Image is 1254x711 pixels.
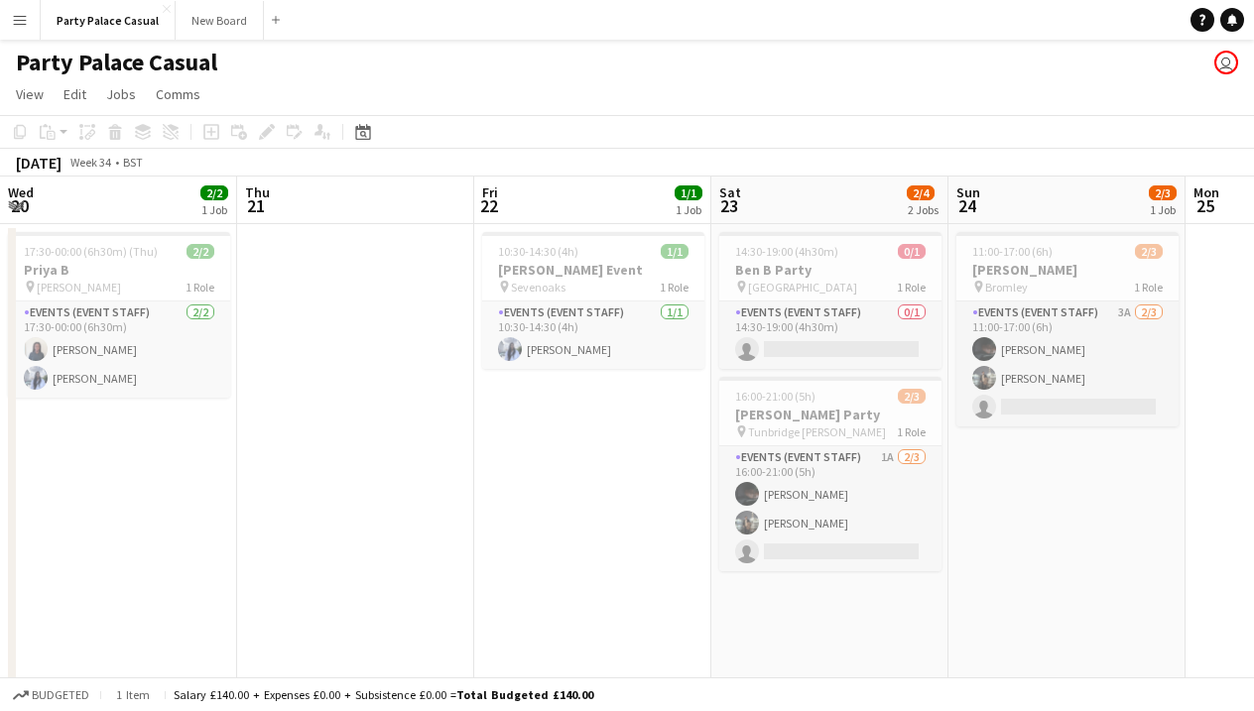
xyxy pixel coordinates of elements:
[109,687,157,702] span: 1 item
[956,301,1179,426] app-card-role: Events (Event Staff)3A2/311:00-17:00 (6h)[PERSON_NAME][PERSON_NAME]
[735,244,838,259] span: 14:30-19:00 (4h30m)
[482,232,704,369] app-job-card: 10:30-14:30 (4h)1/1[PERSON_NAME] Event Sevenoaks1 RoleEvents (Event Staff)1/110:30-14:30 (4h)[PER...
[719,446,941,571] app-card-role: Events (Event Staff)1A2/316:00-21:00 (5h)[PERSON_NAME][PERSON_NAME]
[5,194,34,217] span: 20
[661,244,689,259] span: 1/1
[482,183,498,201] span: Fri
[719,406,941,423] h3: [PERSON_NAME] Party
[719,232,941,369] app-job-card: 14:30-19:00 (4h30m)0/1Ben B Party [GEOGRAPHIC_DATA]1 RoleEvents (Event Staff)0/114:30-19:00 (4h30m)
[201,202,227,217] div: 1 Job
[24,244,158,259] span: 17:30-00:00 (6h30m) (Thu)
[482,261,704,279] h3: [PERSON_NAME] Event
[156,85,200,103] span: Comms
[748,280,857,295] span: [GEOGRAPHIC_DATA]
[511,280,565,295] span: Sevenoaks
[719,377,941,571] app-job-card: 16:00-21:00 (5h)2/3[PERSON_NAME] Party Tunbridge [PERSON_NAME]1 RoleEvents (Event Staff)1A2/316:0...
[985,280,1028,295] span: Bromley
[660,280,689,295] span: 1 Role
[98,81,144,107] a: Jobs
[8,261,230,279] h3: Priya B
[898,244,926,259] span: 0/1
[972,244,1053,259] span: 11:00-17:00 (6h)
[675,185,702,200] span: 1/1
[953,194,980,217] span: 24
[37,280,121,295] span: [PERSON_NAME]
[10,684,92,706] button: Budgeted
[148,81,208,107] a: Comms
[186,280,214,295] span: 1 Role
[898,389,926,404] span: 2/3
[8,301,230,398] app-card-role: Events (Event Staff)2/217:30-00:00 (6h30m)[PERSON_NAME][PERSON_NAME]
[908,202,939,217] div: 2 Jobs
[716,194,741,217] span: 23
[719,183,741,201] span: Sat
[1191,194,1219,217] span: 25
[676,202,701,217] div: 1 Job
[174,687,593,702] div: Salary £140.00 + Expenses £0.00 + Subsistence £0.00 =
[8,183,34,201] span: Wed
[719,261,941,279] h3: Ben B Party
[907,185,935,200] span: 2/4
[41,1,176,40] button: Party Palace Casual
[106,85,136,103] span: Jobs
[187,244,214,259] span: 2/2
[63,85,86,103] span: Edit
[16,48,217,77] h1: Party Palace Casual
[245,183,270,201] span: Thu
[956,183,980,201] span: Sun
[897,424,926,439] span: 1 Role
[200,185,228,200] span: 2/2
[1149,185,1177,200] span: 2/3
[56,81,94,107] a: Edit
[956,232,1179,426] app-job-card: 11:00-17:00 (6h)2/3[PERSON_NAME] Bromley1 RoleEvents (Event Staff)3A2/311:00-17:00 (6h)[PERSON_NA...
[123,155,143,170] div: BST
[1214,51,1238,74] app-user-avatar: Nicole Nkansah
[65,155,115,170] span: Week 34
[735,389,815,404] span: 16:00-21:00 (5h)
[498,244,578,259] span: 10:30-14:30 (4h)
[32,688,89,702] span: Budgeted
[176,1,264,40] button: New Board
[16,85,44,103] span: View
[1150,202,1176,217] div: 1 Job
[748,424,886,439] span: Tunbridge [PERSON_NAME]
[1134,280,1163,295] span: 1 Role
[456,687,593,702] span: Total Budgeted £140.00
[16,153,62,173] div: [DATE]
[719,301,941,369] app-card-role: Events (Event Staff)0/114:30-19:00 (4h30m)
[8,81,52,107] a: View
[1135,244,1163,259] span: 2/3
[482,301,704,369] app-card-role: Events (Event Staff)1/110:30-14:30 (4h)[PERSON_NAME]
[956,261,1179,279] h3: [PERSON_NAME]
[479,194,498,217] span: 22
[897,280,926,295] span: 1 Role
[1193,183,1219,201] span: Mon
[8,232,230,398] app-job-card: 17:30-00:00 (6h30m) (Thu)2/2Priya B [PERSON_NAME]1 RoleEvents (Event Staff)2/217:30-00:00 (6h30m)...
[242,194,270,217] span: 21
